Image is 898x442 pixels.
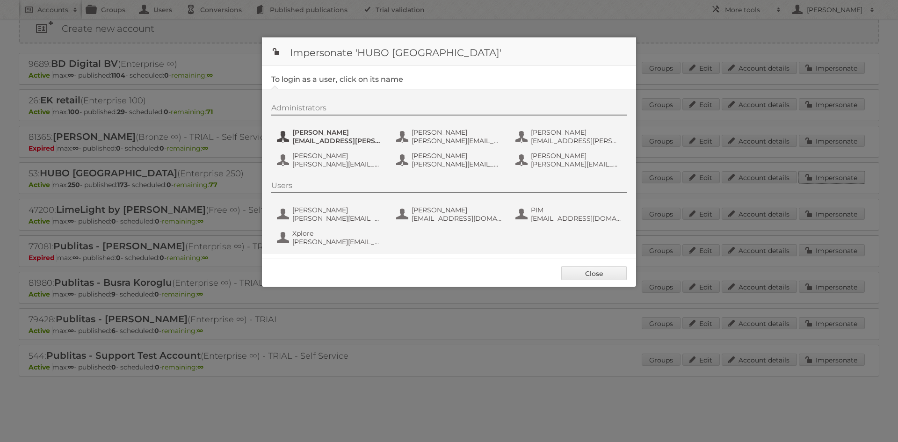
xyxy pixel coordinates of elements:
[531,152,622,160] span: [PERSON_NAME]
[531,206,622,214] span: PIM
[561,266,627,280] a: Close
[276,205,386,224] button: [PERSON_NAME] [PERSON_NAME][EMAIL_ADDRESS][DOMAIN_NAME]
[292,137,383,145] span: [EMAIL_ADDRESS][PERSON_NAME][DOMAIN_NAME]
[395,151,505,169] button: [PERSON_NAME] [PERSON_NAME][EMAIL_ADDRESS][DOMAIN_NAME]
[514,205,624,224] button: PIM [EMAIL_ADDRESS][DOMAIN_NAME]
[271,103,627,116] div: Administrators
[292,206,383,214] span: [PERSON_NAME]
[292,128,383,137] span: [PERSON_NAME]
[271,75,403,84] legend: To login as a user, click on its name
[412,214,502,223] span: [EMAIL_ADDRESS][DOMAIN_NAME]
[276,151,386,169] button: [PERSON_NAME] [PERSON_NAME][EMAIL_ADDRESS][PERSON_NAME][DOMAIN_NAME]
[412,137,502,145] span: [PERSON_NAME][EMAIL_ADDRESS][DOMAIN_NAME]
[412,152,502,160] span: [PERSON_NAME]
[531,137,622,145] span: [EMAIL_ADDRESS][PERSON_NAME][DOMAIN_NAME]
[292,152,383,160] span: [PERSON_NAME]
[412,206,502,214] span: [PERSON_NAME]
[276,127,386,146] button: [PERSON_NAME] [EMAIL_ADDRESS][PERSON_NAME][DOMAIN_NAME]
[412,128,502,137] span: [PERSON_NAME]
[531,128,622,137] span: [PERSON_NAME]
[531,214,622,223] span: [EMAIL_ADDRESS][DOMAIN_NAME]
[514,151,624,169] button: [PERSON_NAME] [PERSON_NAME][EMAIL_ADDRESS][PERSON_NAME][DOMAIN_NAME]
[292,214,383,223] span: [PERSON_NAME][EMAIL_ADDRESS][DOMAIN_NAME]
[271,181,627,193] div: Users
[412,160,502,168] span: [PERSON_NAME][EMAIL_ADDRESS][DOMAIN_NAME]
[276,228,386,247] button: Xplore [PERSON_NAME][EMAIL_ADDRESS][DOMAIN_NAME]
[262,37,636,65] h1: Impersonate 'HUBO [GEOGRAPHIC_DATA]'
[395,205,505,224] button: [PERSON_NAME] [EMAIL_ADDRESS][DOMAIN_NAME]
[514,127,624,146] button: [PERSON_NAME] [EMAIL_ADDRESS][PERSON_NAME][DOMAIN_NAME]
[395,127,505,146] button: [PERSON_NAME] [PERSON_NAME][EMAIL_ADDRESS][DOMAIN_NAME]
[292,229,383,238] span: Xplore
[292,238,383,246] span: [PERSON_NAME][EMAIL_ADDRESS][DOMAIN_NAME]
[292,160,383,168] span: [PERSON_NAME][EMAIL_ADDRESS][PERSON_NAME][DOMAIN_NAME]
[531,160,622,168] span: [PERSON_NAME][EMAIL_ADDRESS][PERSON_NAME][DOMAIN_NAME]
